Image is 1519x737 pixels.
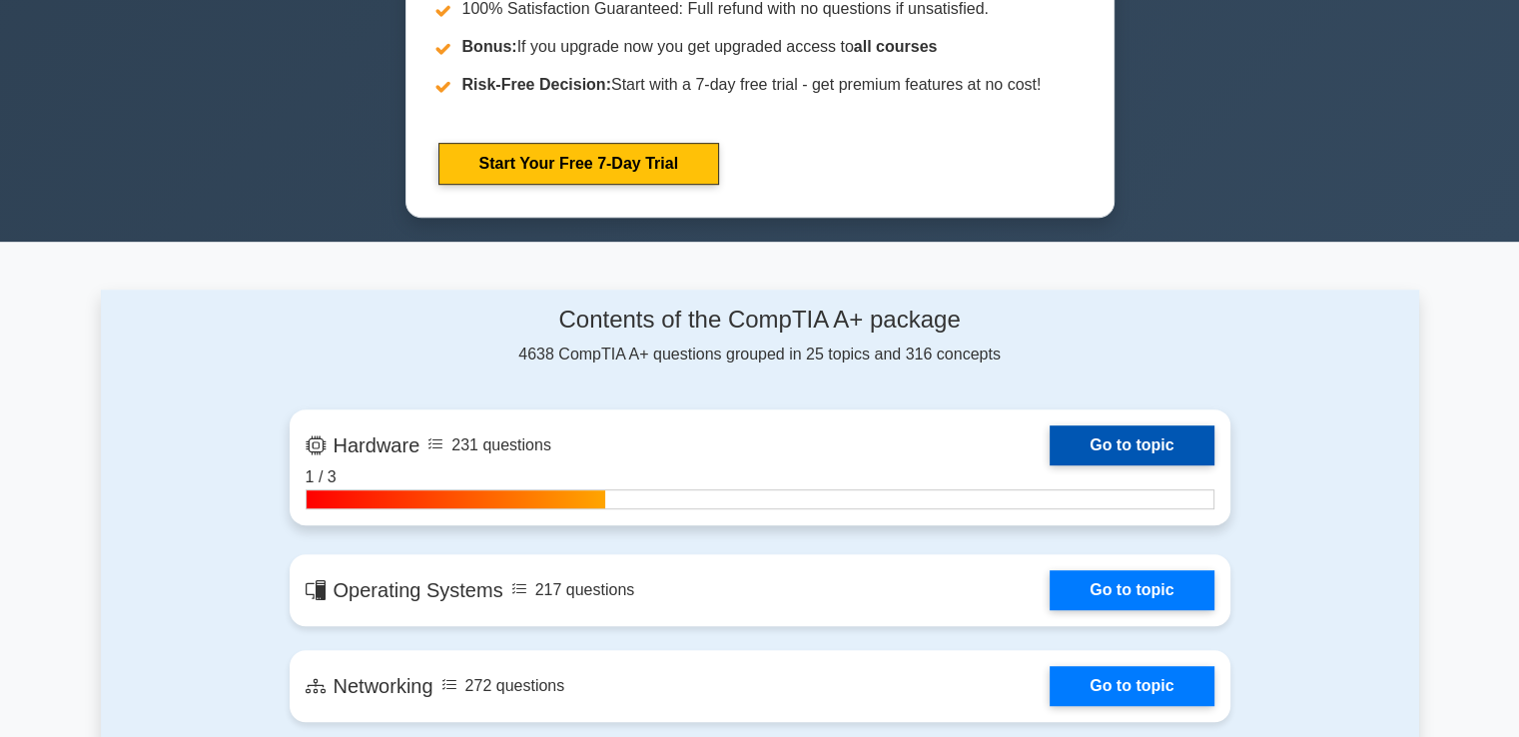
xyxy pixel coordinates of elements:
a: Go to topic [1050,570,1213,610]
a: Start Your Free 7-Day Trial [438,143,719,185]
div: 4638 CompTIA A+ questions grouped in 25 topics and 316 concepts [290,306,1230,367]
a: Go to topic [1050,425,1213,465]
a: Go to topic [1050,666,1213,706]
h4: Contents of the CompTIA A+ package [290,306,1230,335]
